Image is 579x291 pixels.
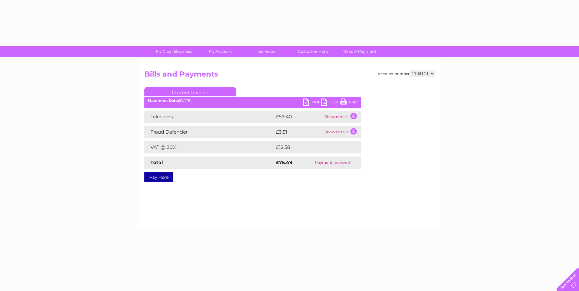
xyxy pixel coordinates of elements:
td: £12.58 [274,141,348,153]
a: CSV [321,99,340,107]
strong: £75.49 [276,160,292,165]
h2: Bills and Payments [144,70,435,81]
td: Fraud Defender [144,126,274,138]
td: Show details [323,126,361,138]
a: Print [340,99,358,107]
div: Account number [378,70,435,77]
td: Telecoms [144,111,274,123]
td: £59.40 [274,111,323,123]
a: My Clear Business [149,46,199,57]
a: Services [241,46,292,57]
b: Statement Date: [147,98,179,103]
a: Make A Payment [334,46,385,57]
a: My Account [195,46,245,57]
td: VAT @ 20% [144,141,274,153]
td: Payment received [304,156,361,169]
td: £3.51 [274,126,323,138]
a: Customer Help [288,46,338,57]
td: Show details [323,111,361,123]
a: PDF [303,99,321,107]
a: Pay Here [144,172,173,182]
strong: Total [150,160,163,165]
a: Current Invoice [144,87,236,96]
div: [DATE] [144,99,361,103]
